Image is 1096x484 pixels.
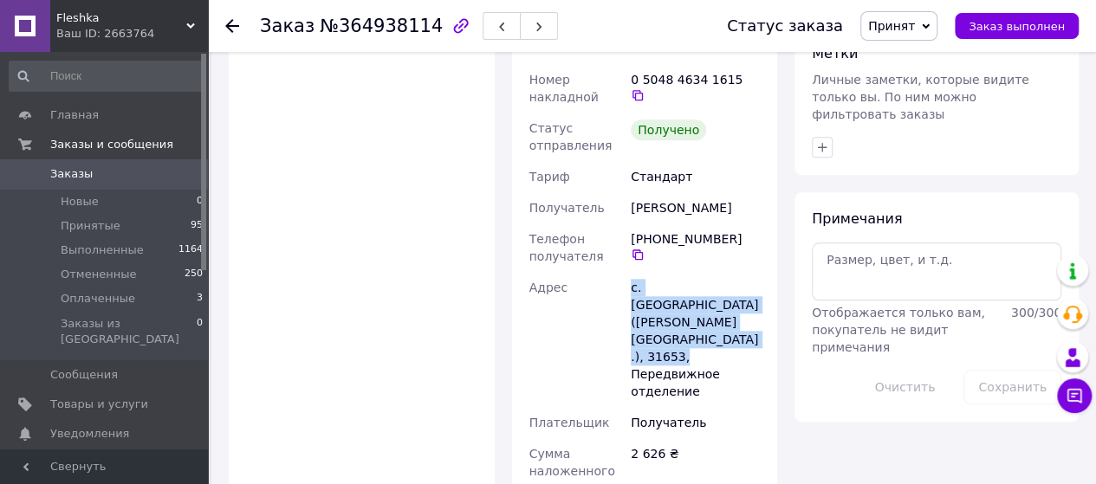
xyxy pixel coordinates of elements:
span: 0 [197,316,203,347]
input: Поиск [9,61,204,92]
div: Вернуться назад [225,17,239,35]
button: Заказ выполнен [955,13,1079,39]
button: Чат с покупателем [1057,378,1092,413]
span: 0 [197,194,203,210]
div: [PERSON_NAME] [627,192,763,223]
span: 300 / 300 [1011,306,1061,319]
span: Новые [61,194,99,210]
span: Главная [50,107,99,123]
span: Примечания [812,210,902,227]
span: Личные заметки, которые видите только вы. По ним можно фильтровать заказы [812,73,1029,121]
span: Заказы и сообщения [50,137,173,152]
span: Адрес [529,281,567,294]
span: Выполненные [61,242,144,258]
div: [PHONE_NUMBER] [631,230,760,261]
span: Принят [868,19,915,33]
span: 3 [197,291,203,307]
span: Заказ [260,16,315,36]
div: с. [GEOGRAPHIC_DATA] ([PERSON_NAME][GEOGRAPHIC_DATA].), 31653, Передвижное отделение [627,272,763,407]
span: Заказ выполнен [969,20,1065,33]
div: Ваш ID: 2663764 [56,26,208,42]
span: Товары и услуги [50,397,148,412]
span: Статус отправления [529,121,613,152]
span: 95 [191,218,203,234]
div: Стандарт [627,161,763,192]
span: 1164 [178,242,203,258]
span: Метки [812,45,858,61]
div: Статус заказа [727,17,843,35]
span: Номер накладной [529,73,599,104]
span: Заказы из [GEOGRAPHIC_DATA] [61,316,197,347]
span: Оплаченные [61,291,135,307]
span: Сообщения [50,367,118,383]
span: Отображается только вам, покупатель не видит примечания [812,306,985,354]
span: №364938114 [320,16,443,36]
span: 250 [185,267,203,282]
span: Принятые [61,218,120,234]
span: Плательщик [529,416,610,429]
span: Заказы [50,166,93,182]
div: 0 5048 4634 1615 [631,71,760,102]
span: Тариф [529,170,570,184]
span: Телефон получателя [529,232,604,263]
div: Получатель [627,407,763,438]
span: Отмененные [61,267,136,282]
span: Уведомления [50,426,129,442]
div: Получено [631,119,706,140]
span: Получатель [529,201,605,215]
span: Fleshka [56,10,186,26]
